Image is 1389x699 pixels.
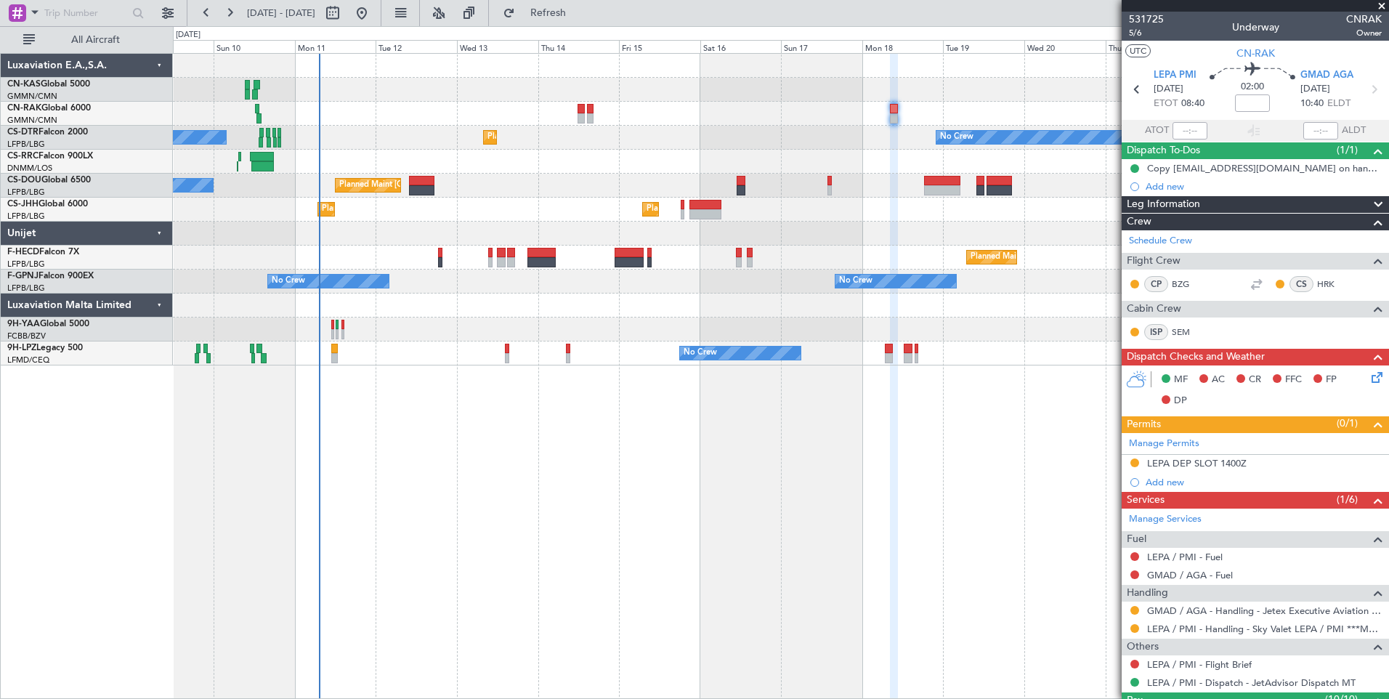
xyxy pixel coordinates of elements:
[1127,531,1146,548] span: Fuel
[1147,551,1223,563] a: LEPA / PMI - Fuel
[781,40,862,53] div: Sun 17
[7,248,79,256] a: F-HECDFalcon 7X
[1147,457,1247,469] div: LEPA DEP SLOT 1400Z
[44,2,128,24] input: Trip Number
[7,283,45,294] a: LFPB/LBG
[1129,12,1164,27] span: 531725
[1127,416,1161,433] span: Permits
[7,104,41,113] span: CN-RAK
[7,80,90,89] a: CN-KASGlobal 5000
[339,174,568,196] div: Planned Maint [GEOGRAPHIC_DATA] ([GEOGRAPHIC_DATA])
[862,40,944,53] div: Mon 18
[1172,326,1204,339] a: SEM
[1145,124,1169,138] span: ATOT
[1212,373,1225,387] span: AC
[619,40,700,53] div: Fri 15
[1337,416,1358,431] span: (0/1)
[1147,162,1382,174] div: Copy [EMAIL_ADDRESS][DOMAIN_NAME] on handling requests
[1154,97,1178,111] span: ETOT
[1154,82,1183,97] span: [DATE]
[7,200,88,209] a: CS-JHHGlobal 6000
[1174,394,1187,408] span: DP
[7,272,94,280] a: F-GPNJFalcon 900EX
[7,248,39,256] span: F-HECD
[1127,639,1159,655] span: Others
[1289,276,1313,292] div: CS
[7,104,91,113] a: CN-RAKGlobal 6000
[16,28,158,52] button: All Aircraft
[1285,373,1302,387] span: FFC
[7,80,41,89] span: CN-KAS
[1127,301,1181,318] span: Cabin Crew
[7,187,45,198] a: LFPB/LBG
[7,128,88,137] a: CS-DTRFalcon 2000
[1300,97,1324,111] span: 10:40
[1147,676,1356,689] a: LEPA / PMI - Dispatch - JetAdvisor Dispatch MT
[1127,585,1168,602] span: Handling
[1326,373,1337,387] span: FP
[684,342,717,364] div: No Crew
[7,91,57,102] a: GMMN/CMN
[538,40,620,53] div: Thu 14
[700,40,782,53] div: Sat 16
[1317,278,1350,291] a: HRK
[1300,82,1330,97] span: [DATE]
[1346,12,1382,27] span: CNRAK
[295,40,376,53] div: Mon 11
[7,152,39,161] span: CS-RRC
[322,198,551,220] div: Planned Maint [GEOGRAPHIC_DATA] ([GEOGRAPHIC_DATA])
[496,1,583,25] button: Refresh
[1173,122,1207,140] input: --:--
[1127,349,1265,365] span: Dispatch Checks and Weather
[1181,97,1204,111] span: 08:40
[647,198,875,220] div: Planned Maint [GEOGRAPHIC_DATA] ([GEOGRAPHIC_DATA])
[133,40,214,53] div: Sat 9
[272,270,305,292] div: No Crew
[7,152,93,161] a: CS-RRCFalcon 900LX
[1144,276,1168,292] div: CP
[7,139,45,150] a: LFPB/LBG
[487,126,562,148] div: Planned Maint Sofia
[1127,214,1151,230] span: Crew
[1147,623,1382,635] a: LEPA / PMI - Handling - Sky Valet LEPA / PMI ***MYHANDLING***
[1147,605,1382,617] a: GMAD / AGA - Handling - Jetex Executive Aviation Morocco GMAD / AGA
[1106,40,1187,53] div: Thu 21
[7,344,83,352] a: 9H-LPZLegacy 500
[38,35,153,45] span: All Aircraft
[7,320,40,328] span: 9H-YAA
[1129,27,1164,39] span: 5/6
[1146,180,1382,193] div: Add new
[1127,142,1200,159] span: Dispatch To-Dos
[1241,80,1264,94] span: 02:00
[7,344,36,352] span: 9H-LPZ
[1337,142,1358,158] span: (1/1)
[214,40,295,53] div: Sun 10
[7,176,41,185] span: CS-DOU
[1154,68,1196,83] span: LEPA PMI
[1174,373,1188,387] span: MF
[1300,68,1353,83] span: GMAD AGA
[1129,437,1199,451] a: Manage Permits
[7,272,39,280] span: F-GPNJ
[1146,476,1382,488] div: Add new
[1342,124,1366,138] span: ALDT
[1249,373,1261,387] span: CR
[940,126,973,148] div: No Crew
[376,40,457,53] div: Tue 12
[1147,569,1233,581] a: GMAD / AGA - Fuel
[7,200,39,209] span: CS-JHH
[1172,278,1204,291] a: BZG
[1327,97,1350,111] span: ELDT
[1337,492,1358,507] span: (1/6)
[1236,46,1275,61] span: CN-RAK
[7,128,39,137] span: CS-DTR
[943,40,1024,53] div: Tue 19
[7,320,89,328] a: 9H-YAAGlobal 5000
[7,211,45,222] a: LFPB/LBG
[7,115,57,126] a: GMMN/CMN
[7,259,45,270] a: LFPB/LBG
[1024,40,1106,53] div: Wed 20
[1129,512,1202,527] a: Manage Services
[7,163,52,174] a: DNMM/LOS
[1127,492,1165,509] span: Services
